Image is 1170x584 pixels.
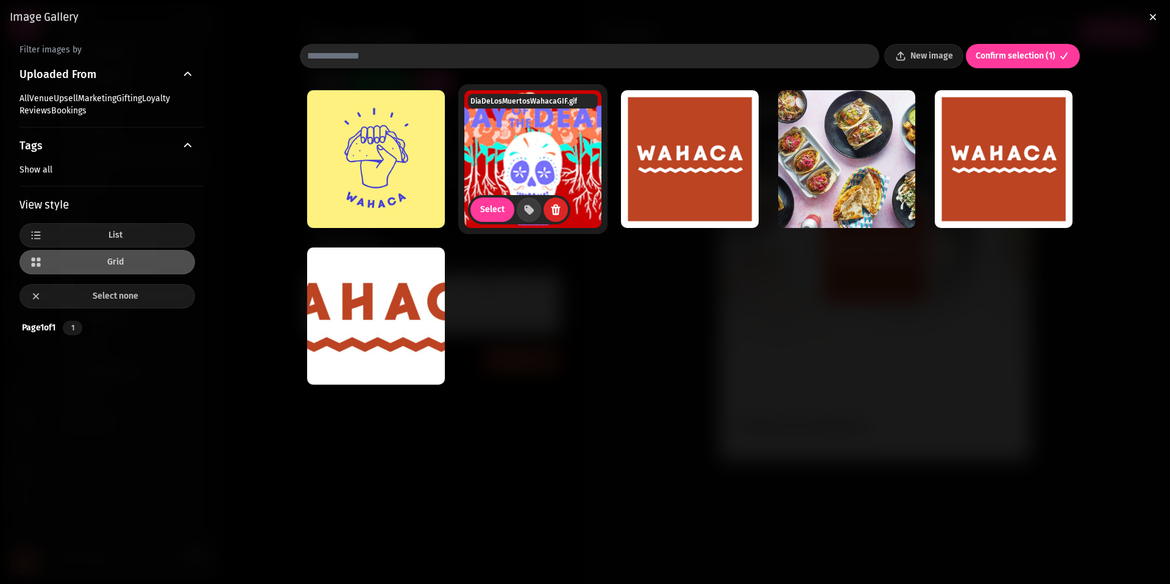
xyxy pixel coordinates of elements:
img: ewogICAgICAgICAgICAgICJidWNrZXQiOiAidG9nZ2xlLXB1YmxpYy1wcm9kdWN0aW9uIiwKICAgICAgICAgICAgICAia2V5I... [307,247,445,385]
h3: Image gallery [10,10,1160,24]
button: delete [544,198,568,222]
span: Loyalty [142,93,170,104]
button: Select [470,198,514,222]
img: DiaDeLosMuertosWahacaGIF.gif [464,90,602,228]
span: Upsell [54,93,78,104]
span: Bookings [51,105,87,116]
button: New image [884,44,963,68]
h3: View style [19,196,195,213]
label: Filter images by [10,44,205,56]
button: List [19,223,195,247]
img: wahaca-logo-png_seeklogo-616575.png [621,90,759,228]
button: Select none [19,284,195,308]
button: 1 [63,321,82,335]
button: Tags [19,127,195,164]
span: Reviews [19,105,51,116]
button: Confirm selection (1) [966,44,1080,68]
span: Gifting [116,93,142,104]
img: FavouritesGroupShot_Deliveroo_D.jpg [778,90,916,228]
div: Tags [19,164,195,186]
span: Grid [46,258,185,266]
p: DiaDeLosMuertosWahacaGIF.gif [470,96,577,106]
div: Uploaded From [19,93,195,127]
button: Grid [19,250,195,274]
span: Select [480,205,505,214]
span: 1 [68,324,77,332]
nav: Pagination [63,321,82,335]
span: New image [910,52,953,60]
span: Select none [46,292,185,301]
span: Marketing [78,93,116,104]
span: Venue [29,93,54,104]
span: List [46,231,185,240]
img: wahaca-logo-png_seeklogo-616575.png [935,90,1072,228]
span: All [19,93,29,104]
img: Wahaca.jpg [307,90,445,228]
p: Page 1 of 1 [17,322,60,334]
span: Show all [19,165,52,175]
span: Confirm selection ( 1 ) [976,52,1055,60]
button: Uploaded From [19,56,195,93]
